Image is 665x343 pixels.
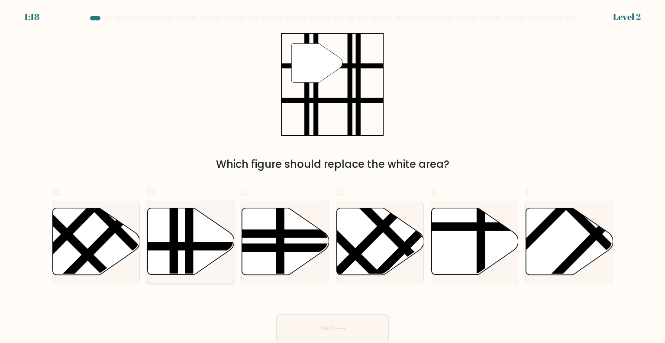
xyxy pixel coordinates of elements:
[431,183,440,200] span: e.
[276,314,389,342] button: Next
[336,183,346,200] span: d.
[613,10,641,23] div: Level 2
[57,157,608,172] div: Which figure should replace the white area?
[241,183,251,200] span: c.
[52,183,62,200] span: a.
[24,10,39,23] div: 1:18
[525,183,531,200] span: f.
[147,183,157,200] span: b.
[292,43,343,82] g: "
